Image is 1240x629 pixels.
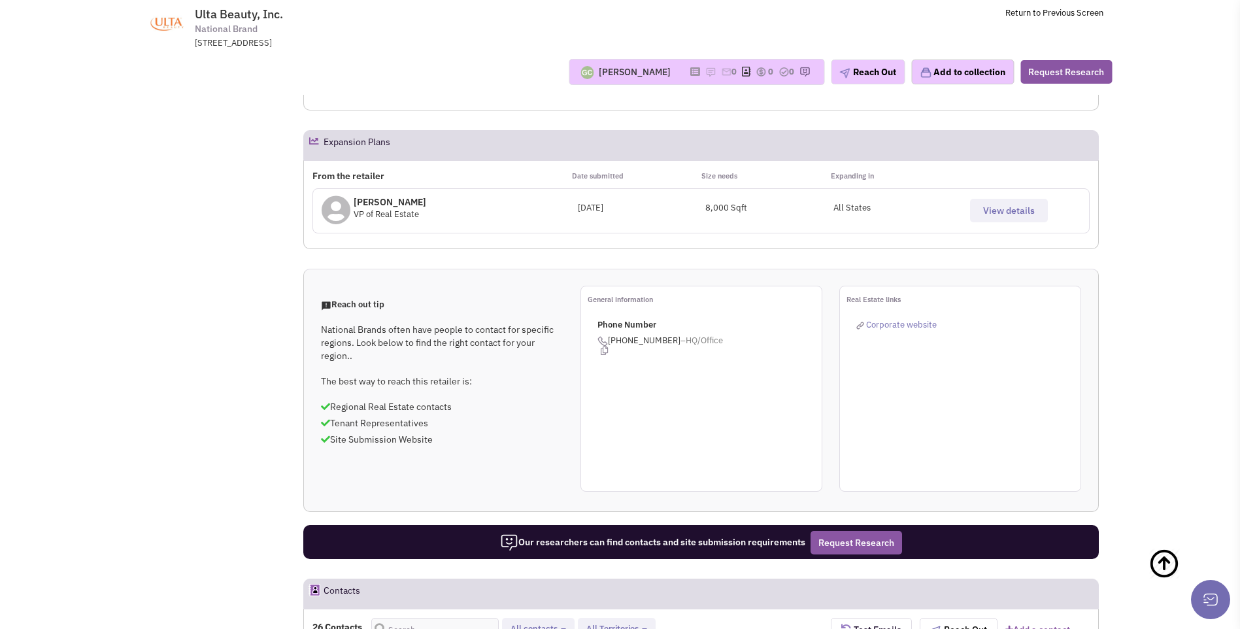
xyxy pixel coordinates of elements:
[500,536,805,548] span: Our researchers can find contacts and site submission requirements
[731,66,737,77] span: 0
[833,202,962,214] p: All States
[856,322,864,330] img: reachlinkicon.png
[354,195,426,209] p: [PERSON_NAME]
[789,66,794,77] span: 0
[705,67,716,77] img: icon-note.png
[500,534,518,552] img: icon-researcher-20.png
[756,67,766,77] img: icon-dealamount.png
[701,169,831,182] p: Size needs
[799,67,810,77] img: research-icon.png
[970,199,1048,222] button: View details
[321,416,563,430] p: Tenant Representatives
[321,433,563,446] p: Site Submission Website
[811,531,902,554] button: Request Research
[768,66,773,77] span: 0
[1005,7,1103,18] a: Return to Previous Screen
[572,169,701,182] p: Date submitted
[911,59,1014,84] button: Add to collection
[779,67,789,77] img: TaskCount.png
[195,7,283,22] span: Ulta Beauty, Inc.
[721,67,731,77] img: icon-email-active-16.png
[321,375,563,388] p: The best way to reach this retailer is:
[831,169,960,182] p: Expanding in
[846,293,1081,306] p: Real Estate links
[856,319,937,330] a: Corporate website
[321,400,563,413] p: Regional Real Estate contacts
[831,59,905,84] button: Reach Out
[321,299,384,310] span: Reach out tip
[195,22,258,36] span: National Brand
[578,202,706,214] div: [DATE]
[324,579,360,608] h2: Contacts
[354,209,419,220] span: VP of Real Estate
[324,131,390,160] h2: Expansion Plans
[312,169,571,182] p: From the retailer
[321,323,563,362] p: National Brands often have people to contact for specific regions. Look below to find the right c...
[597,319,822,331] p: Phone Number
[1020,60,1112,84] button: Request Research
[195,37,536,50] div: [STREET_ADDRESS]
[866,319,937,330] span: Corporate website
[680,335,723,346] span: –HQ/Office
[599,65,671,78] div: [PERSON_NAME]
[597,336,608,347] img: icon-phone.png
[1148,535,1214,620] a: Back To Top
[983,205,1035,216] span: View details
[920,67,931,78] img: icon-collection-lavender.png
[588,293,822,306] p: General information
[597,335,822,356] span: [PHONE_NUMBER]
[705,202,833,214] div: 8,000 Sqft
[839,68,850,78] img: plane.png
